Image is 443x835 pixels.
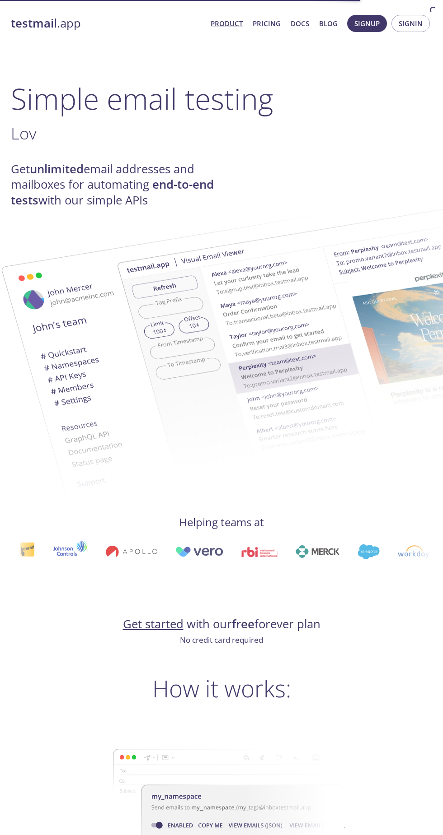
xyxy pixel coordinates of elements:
img: vero [171,547,219,557]
strong: unlimited [30,161,84,177]
h4: Helping teams at [11,515,432,529]
h4: with our forever plan [11,617,432,632]
span: Lov [11,122,37,144]
a: Pricing [253,18,281,29]
a: Get started [123,616,184,632]
img: salesforce [353,544,375,559]
strong: testmail [11,15,57,31]
a: testmail.app [11,16,203,31]
h1: Simple email testing [11,81,432,116]
span: Signin [399,18,423,29]
a: Product [211,18,243,29]
p: No credit card required [11,634,432,646]
img: workday [393,545,425,558]
span: Signup [354,18,380,29]
a: Blog [319,18,338,29]
button: Signin [391,15,430,32]
img: apollo [101,545,153,558]
h2: How it works: [11,675,432,702]
a: Docs [291,18,309,29]
strong: end-to-end tests [11,176,214,208]
button: Signup [347,15,387,32]
img: rbi [236,547,273,557]
strong: free [232,616,254,632]
img: merck [291,545,335,558]
img: johnsoncontrols [48,541,83,562]
h4: Get email addresses and mailboxes for automating with our simple APIs [11,162,228,208]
